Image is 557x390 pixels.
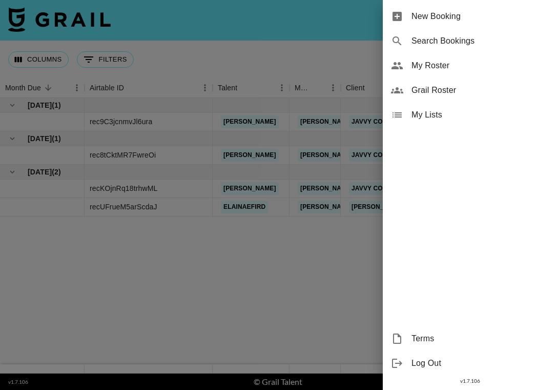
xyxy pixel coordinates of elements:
span: Search Bookings [411,35,549,47]
div: Terms [383,326,557,351]
div: My Roster [383,53,557,78]
span: My Roster [411,60,549,72]
div: Grail Roster [383,78,557,103]
div: Search Bookings [383,29,557,53]
span: My Lists [411,109,549,121]
div: v 1.7.106 [383,376,557,386]
div: New Booking [383,4,557,29]
span: Terms [411,333,549,345]
span: Grail Roster [411,84,549,96]
span: New Booking [411,10,549,23]
span: Log Out [411,357,549,369]
div: My Lists [383,103,557,127]
div: Log Out [383,351,557,376]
